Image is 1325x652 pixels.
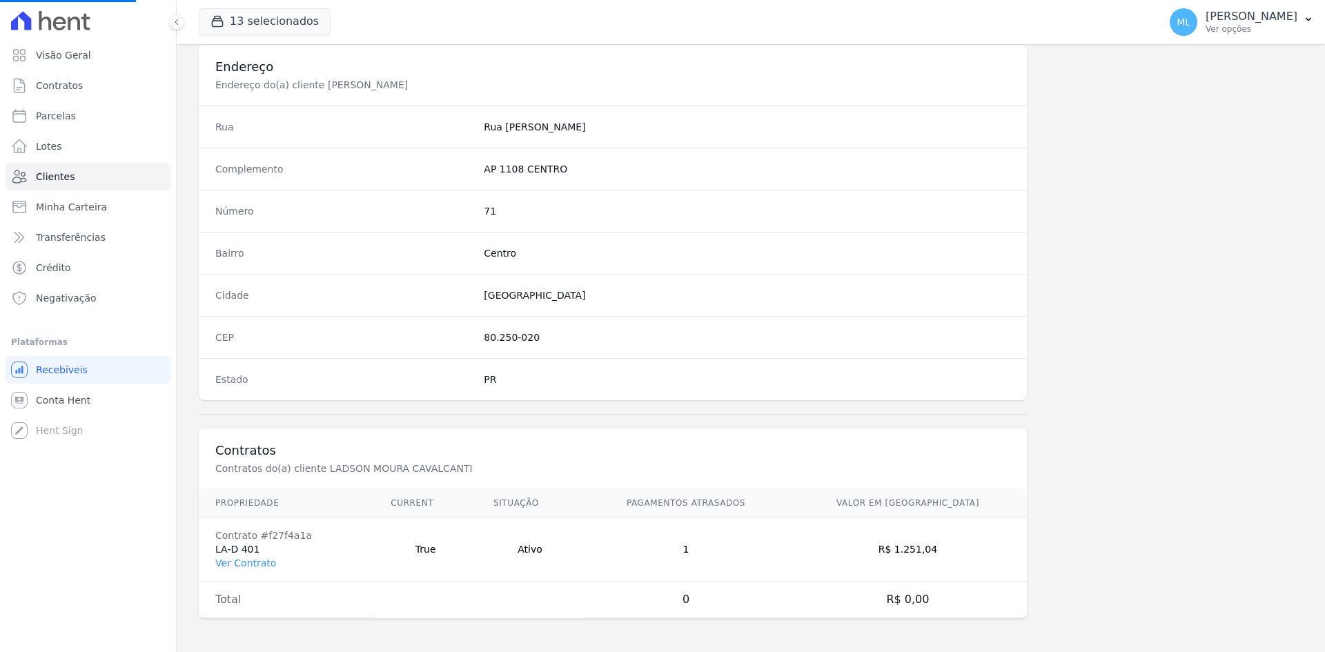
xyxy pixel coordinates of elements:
[215,288,473,302] dt: Cidade
[583,517,789,582] td: 1
[36,261,71,275] span: Crédito
[6,102,170,130] a: Parcelas
[484,330,1010,344] dd: 80.250-020
[36,393,90,407] span: Conta Hent
[215,528,357,542] div: Contrato #f27f4a1a
[36,230,106,244] span: Transferências
[6,163,170,190] a: Clientes
[215,557,276,569] a: Ver Contrato
[1206,23,1297,34] p: Ver opções
[215,162,473,176] dt: Complemento
[6,72,170,99] a: Contratos
[36,170,75,184] span: Clientes
[374,517,477,582] td: True
[789,582,1027,618] td: R$ 0,00
[484,246,1010,260] dd: Centro
[36,291,97,305] span: Negativação
[6,356,170,384] a: Recebíveis
[6,193,170,221] a: Minha Carteira
[199,517,374,582] td: LA-D 401
[215,373,473,386] dt: Estado
[583,489,789,517] th: Pagamentos Atrasados
[484,288,1010,302] dd: [GEOGRAPHIC_DATA]
[36,48,91,62] span: Visão Geral
[199,8,331,34] button: 13 selecionados
[789,489,1027,517] th: Valor em [GEOGRAPHIC_DATA]
[477,489,583,517] th: Situação
[215,246,473,260] dt: Bairro
[11,334,165,350] div: Plataformas
[484,162,1010,176] dd: AP 1108 CENTRO
[215,78,679,92] p: Endereço do(a) cliente [PERSON_NAME]
[1159,3,1325,41] button: ML [PERSON_NAME] Ver opções
[215,330,473,344] dt: CEP
[36,200,107,214] span: Minha Carteira
[374,489,477,517] th: Current
[36,79,83,92] span: Contratos
[6,386,170,414] a: Conta Hent
[215,204,473,218] dt: Número
[789,517,1027,582] td: R$ 1.251,04
[1206,10,1297,23] p: [PERSON_NAME]
[199,489,374,517] th: Propriedade
[215,120,473,134] dt: Rua
[215,59,1010,75] h3: Endereço
[36,139,62,153] span: Lotes
[36,363,88,377] span: Recebíveis
[199,582,374,618] td: Total
[484,204,1010,218] dd: 71
[6,284,170,312] a: Negativação
[215,442,1010,459] h3: Contratos
[6,132,170,160] a: Lotes
[6,254,170,281] a: Crédito
[484,373,1010,386] dd: PR
[583,582,789,618] td: 0
[477,517,583,582] td: Ativo
[6,224,170,251] a: Transferências
[215,462,679,475] p: Contratos do(a) cliente LADSON MOURA CAVALCANTI
[36,109,76,123] span: Parcelas
[1177,17,1190,27] span: ML
[484,120,1010,134] dd: Rua [PERSON_NAME]
[6,41,170,69] a: Visão Geral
